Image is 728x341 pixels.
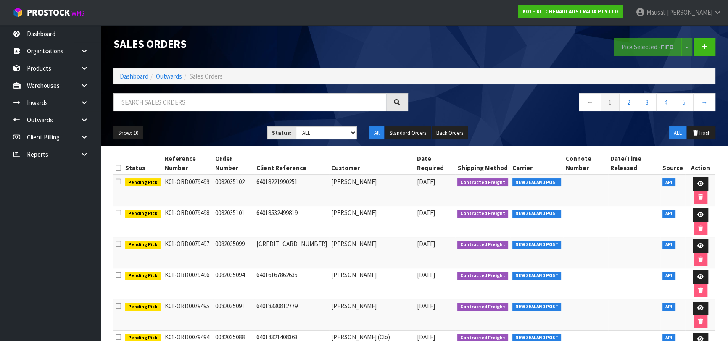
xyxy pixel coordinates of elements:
span: Pending Pick [125,303,161,311]
span: NEW ZEALAND POST [512,272,562,280]
span: API [662,241,675,249]
span: [DATE] [417,333,435,341]
td: [PERSON_NAME] [329,206,415,237]
td: 64018221990251 [254,175,329,206]
button: ALL [669,126,686,140]
td: [PERSON_NAME] [329,175,415,206]
td: K01-ORD0079495 [163,299,214,331]
td: K01-ORD0079499 [163,175,214,206]
a: 1 [601,93,620,111]
span: NEW ZEALAND POST [512,210,562,218]
td: 64018330812779 [254,299,329,331]
a: Outwards [156,72,182,80]
th: Date/Time Released [608,152,661,175]
a: 5 [675,93,694,111]
button: Show: 10 [113,126,143,140]
span: [PERSON_NAME] [667,8,712,16]
span: Pending Pick [125,241,161,249]
button: All [369,126,384,140]
td: 0082035099 [213,237,254,268]
th: Connote Number [563,152,608,175]
strong: FIFO [661,43,674,51]
td: K01-ORD0079498 [163,206,214,237]
span: Mausali [646,8,666,16]
span: [DATE] [417,240,435,248]
td: [CREDIT_CARD_NUMBER] [254,237,329,268]
td: 0082035102 [213,175,254,206]
span: API [662,210,675,218]
span: Pending Pick [125,210,161,218]
td: 64016167862635 [254,268,329,299]
th: Action [685,152,715,175]
small: WMS [71,9,84,17]
a: Dashboard [120,72,148,80]
span: API [662,178,675,187]
td: [PERSON_NAME] [329,268,415,299]
span: API [662,272,675,280]
button: Back Orders [432,126,468,140]
a: 3 [638,93,657,111]
span: Contracted Freight [457,303,508,311]
h1: Sales Orders [113,38,408,50]
span: [DATE] [417,209,435,217]
span: Contracted Freight [457,241,508,249]
button: Standard Orders [385,126,431,140]
span: ProStock [27,7,70,18]
span: Contracted Freight [457,272,508,280]
button: Pick Selected -FIFO [614,38,682,56]
nav: Page navigation [421,93,715,114]
img: cube-alt.png [13,7,23,18]
td: 64018532499819 [254,206,329,237]
span: NEW ZEALAND POST [512,303,562,311]
a: ← [579,93,601,111]
strong: Status: [272,129,292,136]
th: Carrier [510,152,564,175]
th: Order Number [213,152,254,175]
span: NEW ZEALAND POST [512,178,562,187]
strong: K01 - KITCHENAID AUSTRALIA PTY LTD [522,8,618,15]
span: Sales Orders [190,72,223,80]
td: K01-ORD0079496 [163,268,214,299]
a: K01 - KITCHENAID AUSTRALIA PTY LTD [518,5,623,18]
a: 4 [656,93,675,111]
td: K01-ORD0079497 [163,237,214,268]
th: Date Required [415,152,455,175]
td: 0082035091 [213,299,254,331]
th: Reference Number [163,152,214,175]
button: Trash [687,126,715,140]
td: [PERSON_NAME] [329,299,415,331]
td: [PERSON_NAME] [329,237,415,268]
span: NEW ZEALAND POST [512,241,562,249]
th: Source [660,152,685,175]
span: Pending Pick [125,272,161,280]
a: 2 [619,93,638,111]
th: Shipping Method [455,152,510,175]
span: Pending Pick [125,178,161,187]
span: Contracted Freight [457,178,508,187]
th: Client Reference [254,152,329,175]
input: Search sales orders [113,93,386,111]
th: Status [123,152,163,175]
span: [DATE] [417,302,435,310]
td: 0082035101 [213,206,254,237]
span: [DATE] [417,271,435,279]
a: → [693,93,715,111]
span: Contracted Freight [457,210,508,218]
span: [DATE] [417,178,435,186]
span: API [662,303,675,311]
th: Customer [329,152,415,175]
td: 0082035094 [213,268,254,299]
